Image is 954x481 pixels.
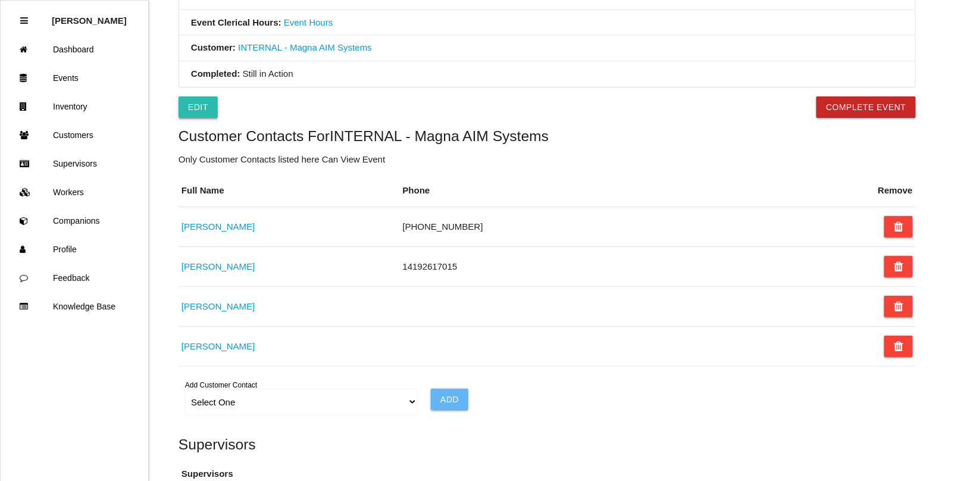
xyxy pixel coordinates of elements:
h5: Customer Contacts For INTERNAL - Magna AIM Systems [179,128,916,144]
a: Supervisors [1,149,148,178]
td: 14192617015 [400,246,842,286]
div: Close [20,7,28,35]
p: Rosie Blandino [52,7,127,26]
p: Only Customer Contacts listed here Can View Event [179,153,916,167]
button: Complete Event [817,96,916,118]
a: Profile [1,235,148,264]
td: [PHONE_NUMBER] [400,207,842,246]
li: Still in Action [179,62,915,88]
th: Full Name [179,175,400,207]
a: Customers [1,121,148,149]
a: [PERSON_NAME] [182,261,255,271]
a: Workers [1,178,148,207]
a: Feedback [1,264,148,292]
a: [PERSON_NAME] [182,301,255,311]
input: Add [431,389,468,410]
b: Completed: [191,69,240,79]
a: Knowledge Base [1,292,148,321]
label: Add Customer Contact [185,380,257,391]
a: INTERNAL - Magna AIM Systems [238,43,372,53]
a: Events [1,64,148,92]
a: [PERSON_NAME] [182,341,255,351]
a: Companions [1,207,148,235]
b: Event Clerical Hours: [191,17,281,27]
a: Dashboard [1,35,148,64]
th: Phone [400,175,842,207]
a: Edit [179,96,218,118]
b: Customer: [191,43,236,53]
th: Remove [875,175,916,207]
a: [PERSON_NAME] [182,221,255,232]
a: Event Hours [284,17,333,27]
a: Inventory [1,92,148,121]
h5: Supervisors [179,436,916,452]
